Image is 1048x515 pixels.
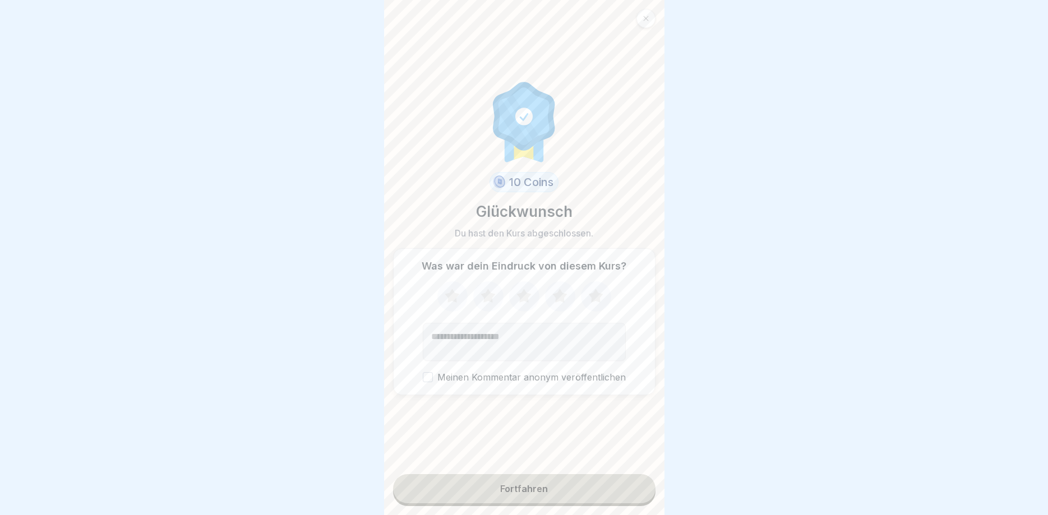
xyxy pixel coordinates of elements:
button: Fortfahren [393,474,655,503]
img: completion.svg [487,79,562,163]
textarea: Kommentar (optional) [423,323,626,361]
p: Was war dein Eindruck von diesem Kurs? [422,260,626,272]
div: 10 Coins [490,172,559,192]
label: Meinen Kommentar anonym veröffentlichen [423,372,626,383]
div: Fortfahren [500,484,548,494]
img: coin.svg [491,174,507,191]
p: Du hast den Kurs abgeschlossen. [455,227,593,239]
p: Glückwunsch [476,201,573,222]
button: Meinen Kommentar anonym veröffentlichen [423,372,433,382]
